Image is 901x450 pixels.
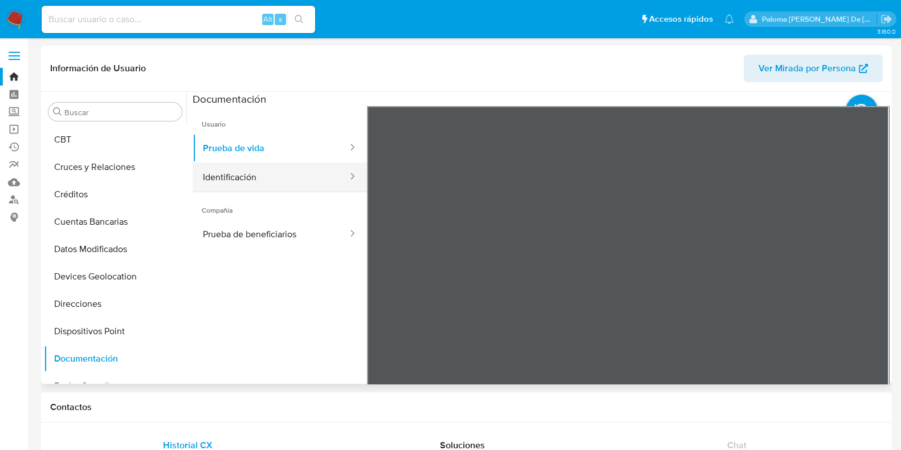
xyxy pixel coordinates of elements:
[53,107,62,116] button: Buscar
[744,55,883,82] button: Ver Mirada por Persona
[263,14,272,25] span: Alt
[762,14,877,25] p: paloma.falcondesoto@mercadolibre.cl
[279,14,282,25] span: s
[649,13,713,25] span: Accesos rápidos
[44,236,186,263] button: Datos Modificados
[44,153,186,181] button: Cruces y Relaciones
[64,107,177,117] input: Buscar
[44,345,186,372] button: Documentación
[880,13,892,25] a: Salir
[50,402,883,413] h1: Contactos
[44,208,186,236] button: Cuentas Bancarias
[42,12,315,27] input: Buscar usuario o caso...
[44,181,186,208] button: Créditos
[50,63,146,74] h1: Información de Usuario
[44,372,186,400] button: Fecha Compliant
[44,126,186,153] button: CBT
[44,263,186,290] button: Devices Geolocation
[724,14,734,24] a: Notificaciones
[44,318,186,345] button: Dispositivos Point
[287,11,311,27] button: search-icon
[759,55,856,82] span: Ver Mirada por Persona
[44,290,186,318] button: Direcciones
